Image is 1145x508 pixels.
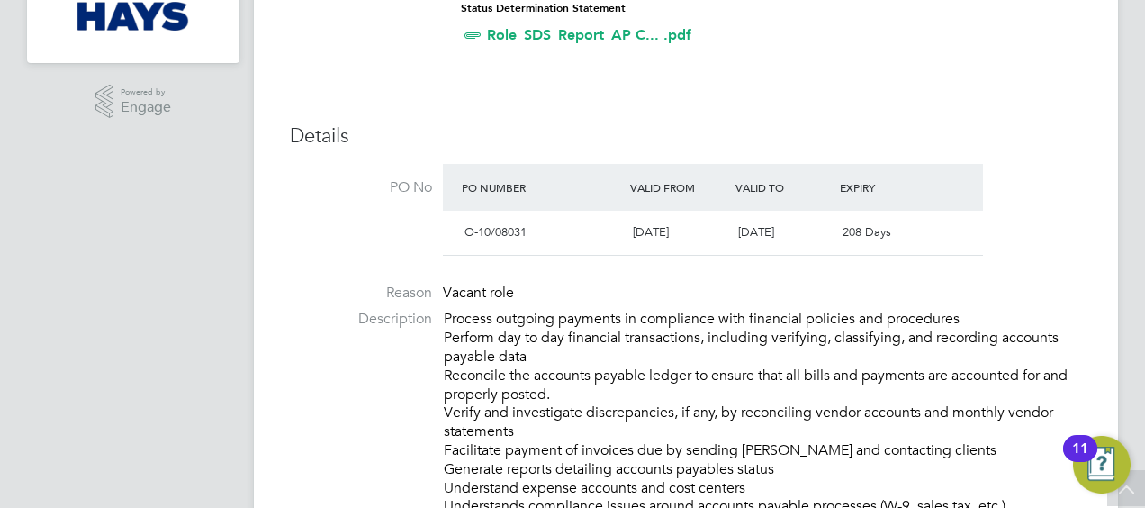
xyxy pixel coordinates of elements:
img: hays-logo-retina.png [77,2,190,31]
div: PO Number [457,171,626,204]
a: Go to home page [49,2,218,31]
div: Valid To [731,171,836,204]
strong: Status Determination Statement [461,2,626,14]
a: Role_SDS_Report_AP C... .pdf [487,26,691,43]
label: Reason [290,284,432,303]
span: Powered by [121,85,171,100]
div: Valid From [626,171,731,204]
span: Vacant role [443,284,514,302]
label: Description [290,310,432,329]
span: [DATE] [738,224,774,240]
span: 208 Days [843,224,891,240]
span: Engage [121,100,171,115]
div: 11 [1072,449,1088,472]
div: Expiry [835,171,941,204]
span: O-10/08031 [464,224,527,240]
label: PO No [290,178,432,197]
h3: Details [290,123,1082,150]
a: Powered byEngage [95,85,172,119]
button: Open Resource Center, 11 new notifications [1073,436,1131,494]
span: [DATE] [633,224,669,240]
